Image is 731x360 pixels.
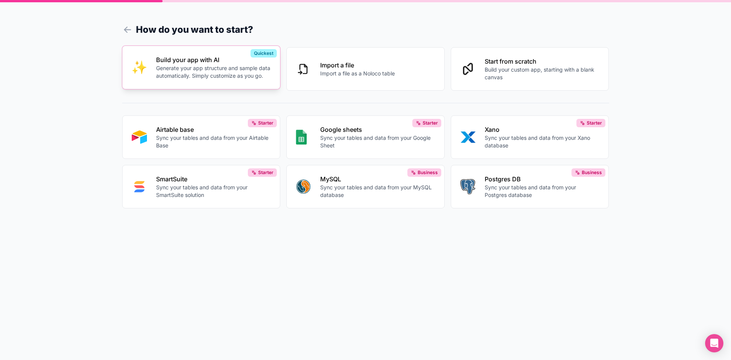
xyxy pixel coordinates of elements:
p: Postgres DB [485,174,600,184]
div: Open Intercom Messenger [705,334,723,352]
img: GOOGLE_SHEETS [296,130,307,145]
p: Google sheets [320,125,435,134]
p: Sync your tables and data from your Airtable Base [156,134,271,149]
button: Import a fileImport a file as a Noloco table [286,47,445,91]
p: Generate your app structure and sample data automatically. Simply customize as you go. [156,64,271,80]
span: Business [582,170,602,176]
span: Starter [587,120,602,126]
h1: How do you want to start? [122,23,609,37]
span: Business [418,170,438,176]
button: MYSQLMySQLSync your tables and data from your MySQL databaseBusiness [286,165,445,208]
img: INTERNAL_WITH_AI [132,60,147,75]
button: GOOGLE_SHEETSGoogle sheetsSync your tables and data from your Google SheetStarter [286,115,445,159]
p: SmartSuite [156,174,271,184]
button: INTERNAL_WITH_AIBuild your app with AIGenerate your app structure and sample data automatically. ... [122,46,281,89]
p: Airtable base [156,125,271,134]
p: Sync your tables and data from your Xano database [485,134,600,149]
p: Sync your tables and data from your MySQL database [320,184,435,199]
button: XANOXanoSync your tables and data from your Xano databaseStarter [451,115,609,159]
img: MYSQL [296,179,311,194]
p: Import a file [320,61,395,70]
img: SMART_SUITE [132,179,147,194]
button: POSTGRESPostgres DBSync your tables and data from your Postgres databaseBusiness [451,165,609,208]
p: Sync your tables and data from your SmartSuite solution [156,184,271,199]
p: Xano [485,125,600,134]
p: Start from scratch [485,57,600,66]
span: Starter [423,120,438,126]
span: Starter [258,120,273,126]
p: Build your app with AI [156,55,271,64]
button: SMART_SUITESmartSuiteSync your tables and data from your SmartSuite solutionStarter [122,165,281,208]
p: Build your custom app, starting with a blank canvas [485,66,600,81]
p: Sync your tables and data from your Postgres database [485,184,600,199]
button: AIRTABLEAirtable baseSync your tables and data from your Airtable BaseStarter [122,115,281,159]
img: AIRTABLE [132,130,147,145]
span: Starter [258,170,273,176]
p: Import a file as a Noloco table [320,70,395,77]
img: XANO [460,130,476,145]
img: POSTGRES [460,179,475,194]
div: Quickest [251,49,277,58]
p: Sync your tables and data from your Google Sheet [320,134,435,149]
p: MySQL [320,174,435,184]
button: Start from scratchBuild your custom app, starting with a blank canvas [451,47,609,91]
